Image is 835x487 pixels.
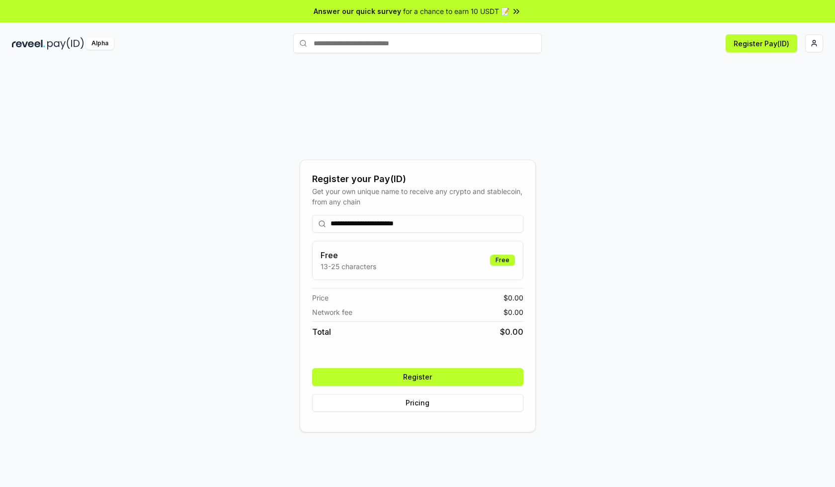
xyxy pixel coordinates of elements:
button: Register [312,368,523,386]
span: $ 0.00 [503,292,523,303]
span: for a chance to earn 10 USDT 📝 [403,6,509,16]
img: pay_id [47,37,84,50]
h3: Free [321,249,376,261]
span: Network fee [312,307,352,317]
p: 13-25 characters [321,261,376,272]
img: reveel_dark [12,37,45,50]
button: Pricing [312,394,523,412]
div: Register your Pay(ID) [312,172,523,186]
span: Total [312,326,331,338]
span: $ 0.00 [500,326,523,338]
div: Alpha [86,37,114,50]
span: $ 0.00 [503,307,523,317]
button: Register Pay(ID) [726,34,797,52]
span: Price [312,292,329,303]
div: Free [490,255,515,266]
div: Get your own unique name to receive any crypto and stablecoin, from any chain [312,186,523,207]
span: Answer our quick survey [314,6,401,16]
